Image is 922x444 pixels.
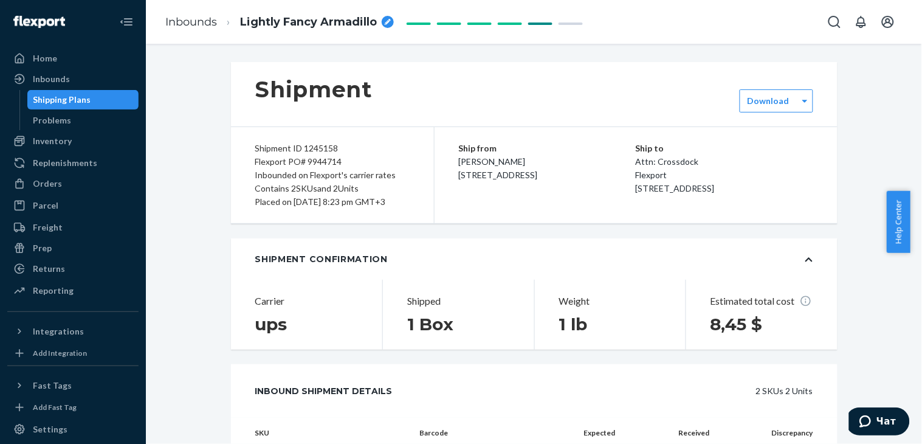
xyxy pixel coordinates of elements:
div: Returns [33,263,65,275]
div: Add Fast Tag [33,402,77,412]
span: Lightly Fancy Armadillo [240,15,377,30]
h1: ups [255,313,359,335]
iframe: Открывает виджет, в котором вы можете побеседовать в чате со своим агентом [849,408,910,438]
h1: 1 lb [559,313,662,335]
img: Flexport logo [13,16,65,28]
div: Inbound Shipment Details [255,379,393,403]
p: Ship to [636,142,813,155]
div: Flexport PO# 9944714 [255,155,410,168]
a: Orders [7,174,139,193]
button: Integrations [7,322,139,341]
div: Parcel [33,199,58,212]
p: Attn: Crossdock [636,155,813,168]
a: Prep [7,238,139,258]
div: Orders [33,178,62,190]
a: Settings [7,420,139,439]
div: Contains 2 SKUs and 2 Units [255,182,410,195]
div: Inbounds [33,73,70,85]
button: Fast Tags [7,376,139,395]
a: Inbounds [165,15,217,29]
a: Parcel [7,196,139,215]
div: Add Integration [33,348,87,358]
a: Replenishments [7,153,139,173]
a: Reporting [7,281,139,300]
div: Home [33,52,57,64]
div: Inbounded on Flexport's carrier rates [255,168,410,182]
p: Carrier [255,294,359,308]
ol: breadcrumbs [156,4,404,40]
div: Problems [33,114,72,127]
a: Freight [7,218,139,237]
p: Ship from [459,142,636,155]
div: Replenishments [33,157,97,169]
button: Help Center [887,191,910,253]
a: Problems [27,111,139,130]
h1: 1 Box [407,313,510,335]
a: Add Integration [7,346,139,361]
span: [PERSON_NAME] [STREET_ADDRESS] [459,156,538,180]
div: Freight [33,221,63,234]
p: Shipped [407,294,510,308]
div: Shipping Plans [33,94,91,106]
h1: 8,45 $ [710,313,813,335]
div: Shipment Confirmation [255,253,388,265]
label: Download [748,95,790,107]
button: Close Navigation [114,10,139,34]
button: Open notifications [849,10,873,34]
a: Home [7,49,139,68]
p: Estimated total cost [710,294,813,308]
div: Integrations [33,325,84,338]
button: Open account menu [876,10,900,34]
a: Shipping Plans [27,90,139,109]
div: Shipment ID 1245158 [255,142,410,155]
p: Weight [559,294,662,308]
a: Inbounds [7,69,139,89]
div: Placed on [DATE] 8:23 pm GMT+3 [255,195,410,209]
p: Flexport [636,168,813,182]
a: Add Fast Tag [7,400,139,415]
div: 2 SKUs 2 Units [420,379,813,403]
div: Inventory [33,135,72,147]
a: Returns [7,259,139,279]
div: Settings [33,423,67,435]
div: Fast Tags [33,380,72,392]
h1: Shipment [255,77,373,102]
div: Prep [33,242,52,254]
a: Inventory [7,131,139,151]
div: Reporting [33,285,74,297]
span: [STREET_ADDRESS] [636,183,715,193]
button: Open Search Box [822,10,847,34]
